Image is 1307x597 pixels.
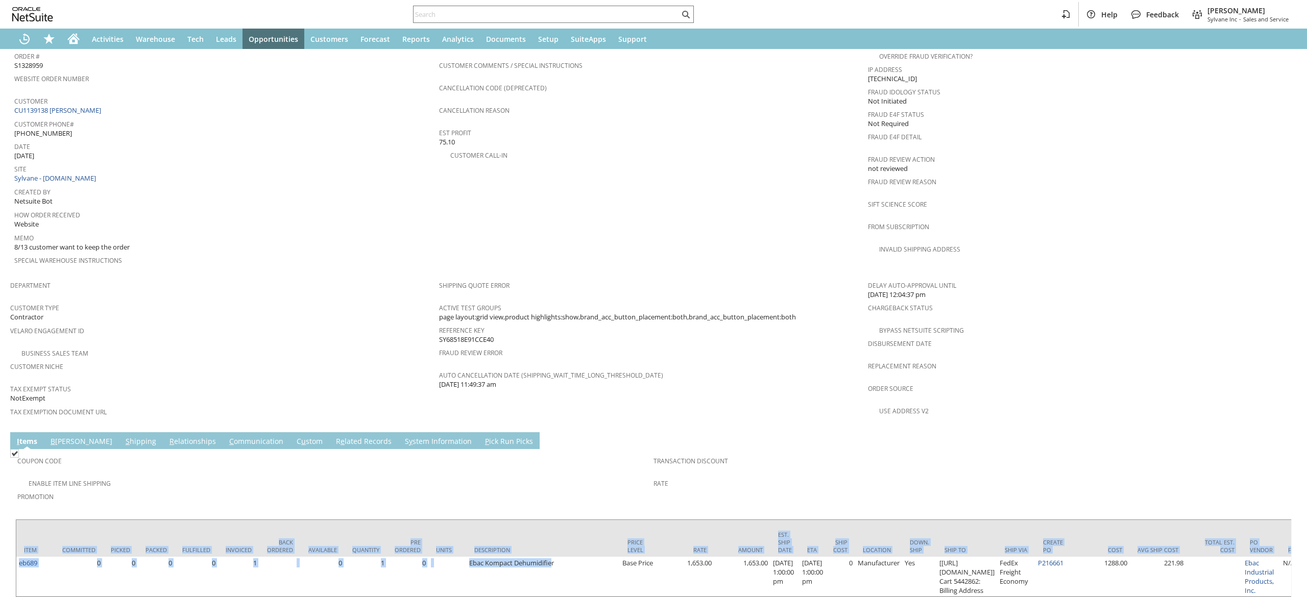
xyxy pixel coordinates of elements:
[565,29,612,49] a: SuiteApps
[868,384,913,393] a: Order Source
[439,129,471,137] a: Est Profit
[409,436,413,446] span: y
[868,290,926,300] span: [DATE] 12:04:37 pm
[868,155,935,164] a: Fraud Review Action
[1074,557,1130,596] td: 1288.00
[130,29,181,49] a: Warehouse
[18,33,31,45] svg: Recent Records
[138,557,175,596] td: 0
[868,339,932,348] a: Disbursement Date
[868,119,909,129] span: Not Required
[48,436,115,447] a: B[PERSON_NAME]
[868,200,927,209] a: Sift Science Score
[436,29,480,49] a: Analytics
[439,304,501,312] a: Active Test Groups
[62,546,95,554] div: Committed
[14,151,34,161] span: [DATE]
[301,557,345,596] td: 0
[14,196,53,206] span: Netsuite Bot
[218,557,259,596] td: 1
[345,557,387,596] td: 1
[439,61,583,70] a: Customer Comments / Special Instructions
[653,479,668,488] a: Rate
[10,304,59,312] a: Customer Type
[833,538,848,554] div: Ship Cost
[61,29,86,49] a: Home
[439,326,485,335] a: Reference Key
[10,408,107,416] a: Tax Exemption Document URL
[474,546,612,554] div: Description
[354,29,396,49] a: Forecast
[1101,10,1118,19] span: Help
[181,29,210,49] a: Tech
[136,34,175,44] span: Warehouse
[538,34,559,44] span: Setup
[29,479,111,488] a: Enable Item Line Shipping
[10,393,45,403] span: NotExempt
[67,33,80,45] svg: Home
[14,97,47,106] a: Customer
[879,52,973,61] a: Override Fraud Verification?
[10,327,84,335] a: Velaro Engagement ID
[1130,557,1186,596] td: 221.98
[532,29,565,49] a: Setup
[182,546,210,554] div: Fulfilled
[21,349,88,358] a: Business Sales Team
[146,546,167,554] div: Packed
[17,436,19,446] span: I
[387,557,428,596] td: 0
[301,436,306,446] span: u
[43,33,55,45] svg: Shortcuts
[439,137,455,147] span: 75.10
[402,34,430,44] span: Reports
[17,492,54,501] a: Promotion
[627,538,650,554] div: Price Level
[103,557,138,596] td: 0
[450,151,507,160] a: Customer Call-in
[722,546,763,554] div: Amount
[310,34,348,44] span: Customers
[868,362,936,370] a: Replacement reason
[14,211,80,219] a: How Order Received
[1137,546,1178,554] div: Avg Ship Cost
[12,7,53,21] svg: logo
[14,234,34,242] a: Memo
[229,436,234,446] span: C
[402,436,474,447] a: System Information
[486,34,526,44] span: Documents
[868,74,917,84] span: [TECHNICAL_ID]
[868,65,902,74] a: IP Address
[14,242,130,252] span: 8/13 customer want to keep the order
[480,29,532,49] a: Documents
[12,29,37,49] a: Recent Records
[868,164,908,173] span: not reviewed
[170,436,174,446] span: R
[439,312,796,322] span: page layout:grid view,product highlights:show,brand_acc_button_placement:both,brand_acc_button_pl...
[485,436,489,446] span: P
[92,34,124,44] span: Activities
[267,538,293,554] div: Back Ordered
[14,61,43,70] span: S1328959
[467,557,620,596] td: Ebac Kompact Dehumidifier
[658,557,714,596] td: 1,653.00
[14,219,39,229] span: Website
[945,546,989,554] div: Ship To
[414,8,680,20] input: Search
[167,436,219,447] a: Relationships
[1043,538,1066,554] div: Create PO
[333,436,394,447] a: Related Records
[937,557,997,596] td: [[URL][DOMAIN_NAME]] Cart 5442862: Billing Address
[868,222,929,231] a: From Subscription
[439,349,502,357] a: Fraud Review Error
[14,52,40,61] a: Order #
[1245,558,1274,595] a: Ebac Industrial Products, Inc.
[863,546,894,554] div: Location
[770,557,800,596] td: [DATE] 1:00:00 pm
[14,120,74,129] a: Customer Phone#
[680,8,692,20] svg: Search
[868,88,940,96] a: Fraud Idology Status
[868,178,936,186] a: Fraud Review Reason
[14,74,89,83] a: Website Order Number
[111,546,130,554] div: Picked
[439,281,510,290] a: Shipping Quote Error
